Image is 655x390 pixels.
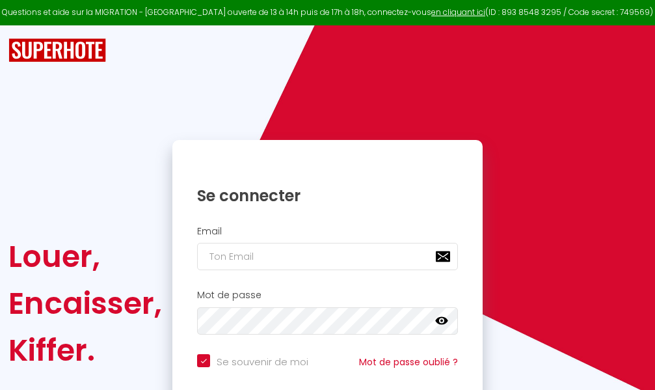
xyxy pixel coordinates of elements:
a: Mot de passe oublié ? [359,355,458,369]
h2: Mot de passe [197,290,458,301]
a: en cliquant ici [431,7,485,18]
img: SuperHote logo [8,38,106,63]
input: Ton Email [197,243,458,270]
div: Louer, [8,233,162,280]
h2: Email [197,226,458,237]
h1: Se connecter [197,186,458,206]
div: Encaisser, [8,280,162,327]
div: Kiffer. [8,327,162,374]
